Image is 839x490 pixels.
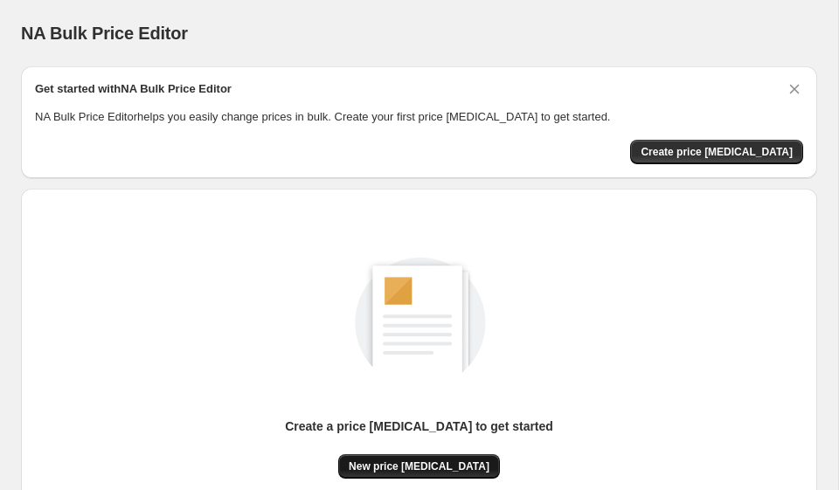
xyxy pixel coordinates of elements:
[349,459,489,473] span: New price [MEDICAL_DATA]
[21,24,188,43] span: NA Bulk Price Editor
[786,80,803,98] button: Dismiss card
[35,80,232,98] h2: Get started with NA Bulk Price Editor
[641,145,793,159] span: Create price [MEDICAL_DATA]
[630,140,803,164] button: Create price change job
[285,418,553,435] p: Create a price [MEDICAL_DATA] to get started
[35,108,803,126] p: NA Bulk Price Editor helps you easily change prices in bulk. Create your first price [MEDICAL_DAT...
[338,454,500,479] button: New price [MEDICAL_DATA]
